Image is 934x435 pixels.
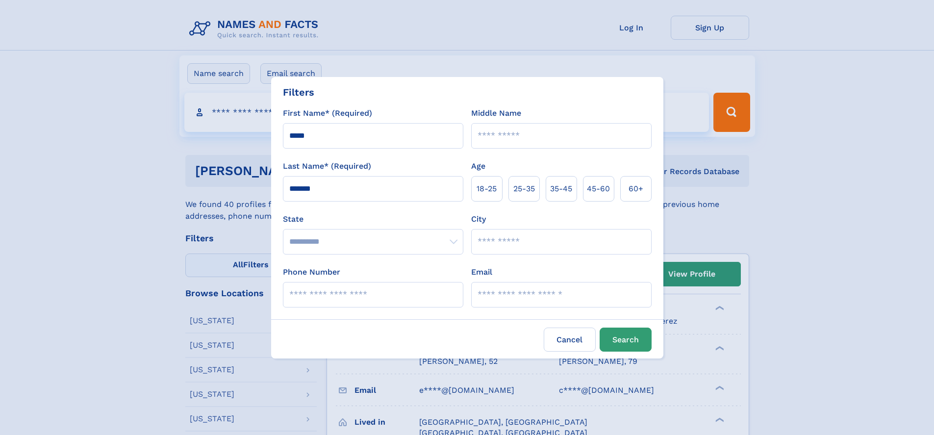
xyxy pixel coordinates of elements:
[283,85,314,100] div: Filters
[471,160,485,172] label: Age
[283,213,463,225] label: State
[629,183,643,195] span: 60+
[471,266,492,278] label: Email
[587,183,610,195] span: 45‑60
[471,213,486,225] label: City
[544,328,596,352] label: Cancel
[600,328,652,352] button: Search
[550,183,572,195] span: 35‑45
[513,183,535,195] span: 25‑35
[471,107,521,119] label: Middle Name
[477,183,497,195] span: 18‑25
[283,107,372,119] label: First Name* (Required)
[283,160,371,172] label: Last Name* (Required)
[283,266,340,278] label: Phone Number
